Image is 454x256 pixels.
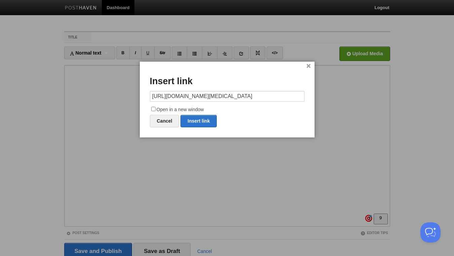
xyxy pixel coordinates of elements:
a: Cancel [150,115,179,127]
input: Open in a new window [151,107,156,111]
a: Insert link [180,115,217,127]
label: Open in a new window [150,106,304,114]
h3: Insert link [150,76,304,87]
a: × [306,64,311,68]
iframe: Help Scout Beacon - Open [420,222,441,243]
